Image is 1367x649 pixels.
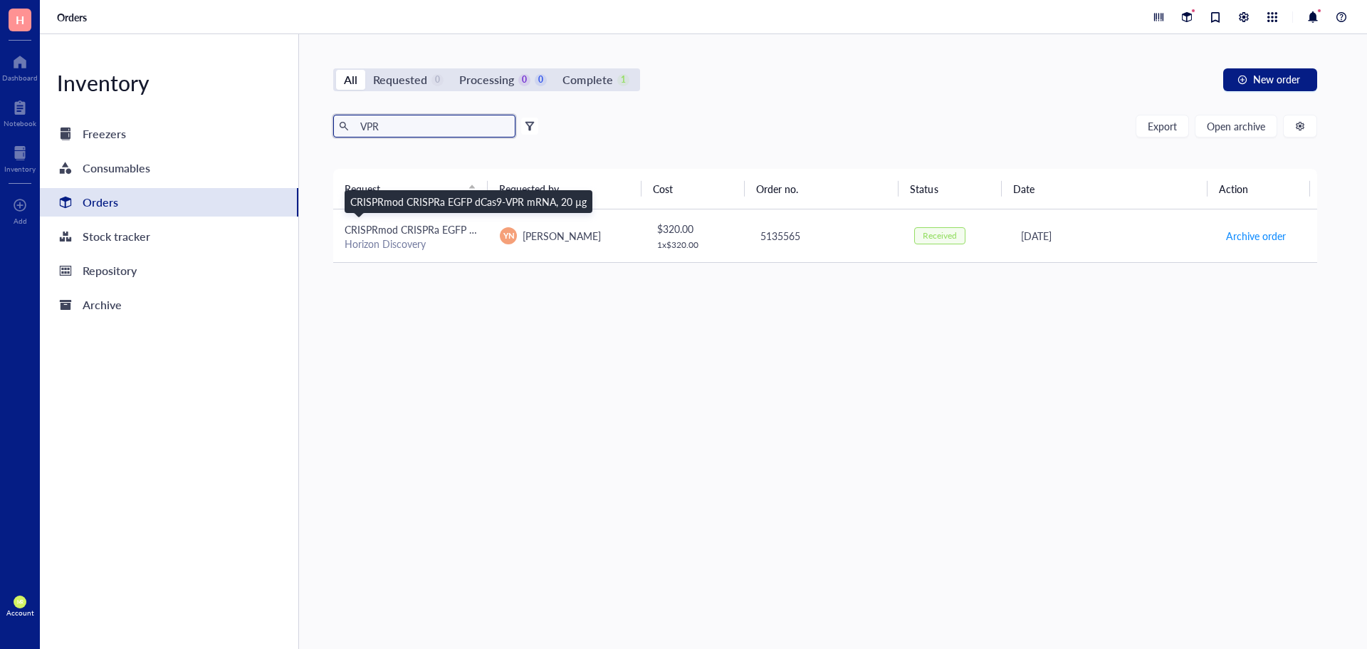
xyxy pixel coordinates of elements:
span: Export [1148,120,1177,132]
div: Received [923,230,957,242]
input: Find orders in table [355,115,510,137]
span: MR [16,599,23,605]
div: Inventory [40,68,298,97]
div: Orders [83,192,118,212]
td: 5135565 [748,209,903,263]
th: Request [333,169,488,209]
span: H [16,11,24,28]
div: Requested [373,70,427,90]
div: Freezers [83,124,126,144]
span: Archive order [1226,228,1286,244]
a: Inventory [4,142,36,173]
div: Notebook [4,119,36,128]
div: Repository [83,261,137,281]
div: Complete [562,70,612,90]
span: CRISPRmod CRISPRa EGFP dCas9-VPR mRNA, 20 µg [345,222,581,237]
a: Notebook [4,96,36,128]
th: Order no. [745,169,899,209]
span: [PERSON_NAME] [523,229,601,243]
th: Cost [641,169,744,209]
div: 0 [431,74,444,86]
button: Archive order [1225,224,1287,247]
span: Request [345,181,459,197]
button: New order [1223,68,1317,91]
a: Dashboard [2,51,38,82]
button: Open archive [1195,115,1277,137]
div: $ 320.00 [657,221,737,237]
div: Stock tracker [83,227,150,246]
div: 1 [617,74,629,86]
div: 5135565 [760,228,891,244]
div: Account [6,608,34,617]
a: Repository [40,256,298,285]
div: 0 [535,74,547,86]
a: Archive [40,291,298,319]
a: Orders [40,188,298,217]
div: [DATE] [1021,228,1203,244]
div: segmented control [333,68,640,91]
div: Consumables [83,158,150,178]
th: Requested by [488,169,642,209]
div: CRISPRmod CRISPRa EGFP dCas9-VPR mRNA, 20 µg [350,194,587,209]
button: Export [1136,115,1189,137]
th: Action [1208,169,1311,209]
div: 1 x $ 320.00 [657,239,737,251]
div: Processing [459,70,514,90]
div: Archive [83,295,122,315]
div: All [344,70,357,90]
a: Freezers [40,120,298,148]
th: Date [1002,169,1208,209]
div: Dashboard [2,73,38,82]
div: 0 [518,74,530,86]
a: Stock tracker [40,222,298,251]
a: Consumables [40,154,298,182]
span: YN [503,229,514,242]
div: Add [14,217,27,225]
a: Orders [57,11,90,24]
div: Horizon Discovery [345,237,477,250]
span: Open archive [1207,120,1265,132]
th: Status [899,169,1001,209]
span: New order [1253,73,1300,85]
div: Inventory [4,165,36,173]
